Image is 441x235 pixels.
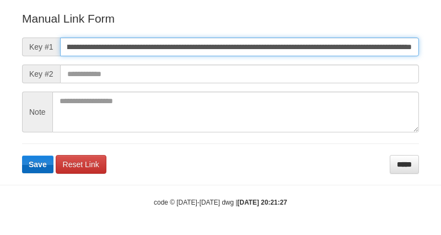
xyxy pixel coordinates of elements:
small: code © [DATE]-[DATE] dwg | [154,199,287,206]
button: Save [22,156,53,173]
strong: [DATE] 20:21:27 [238,199,287,206]
span: Save [29,160,47,169]
span: Note [22,92,52,132]
span: Key #1 [22,38,60,56]
p: Manual Link Form [22,10,419,26]
a: Reset Link [56,155,106,174]
span: Reset Link [63,160,99,169]
span: Key #2 [22,65,60,83]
